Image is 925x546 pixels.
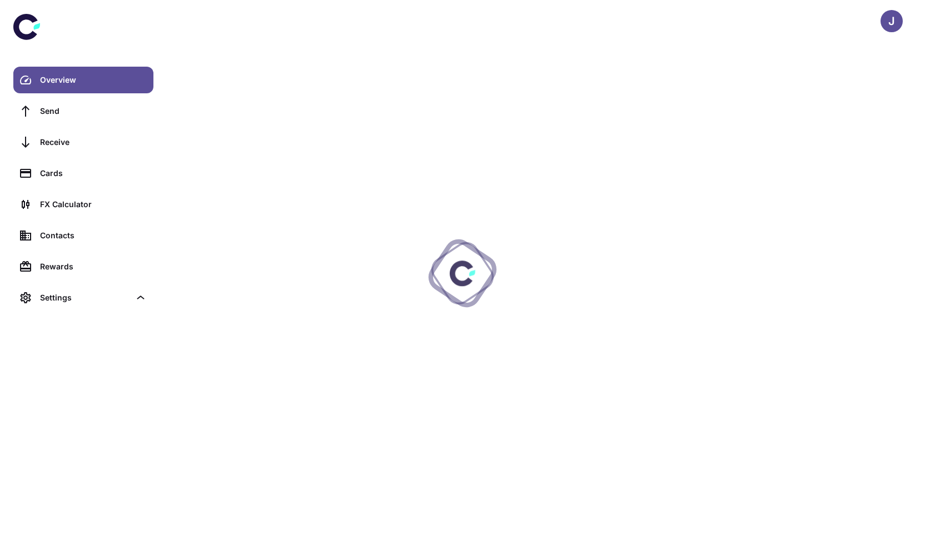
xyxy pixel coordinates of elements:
div: Receive [40,136,147,148]
div: FX Calculator [40,198,147,211]
a: FX Calculator [13,191,153,218]
a: Contacts [13,222,153,249]
div: Settings [40,292,130,304]
a: Cards [13,160,153,187]
div: Send [40,105,147,117]
a: Overview [13,67,153,93]
button: J [881,10,903,32]
div: Contacts [40,229,147,242]
div: Cards [40,167,147,179]
div: Overview [40,74,147,86]
div: Rewards [40,261,147,273]
a: Receive [13,129,153,156]
a: Send [13,98,153,124]
div: Settings [13,284,153,311]
a: Rewards [13,253,153,280]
